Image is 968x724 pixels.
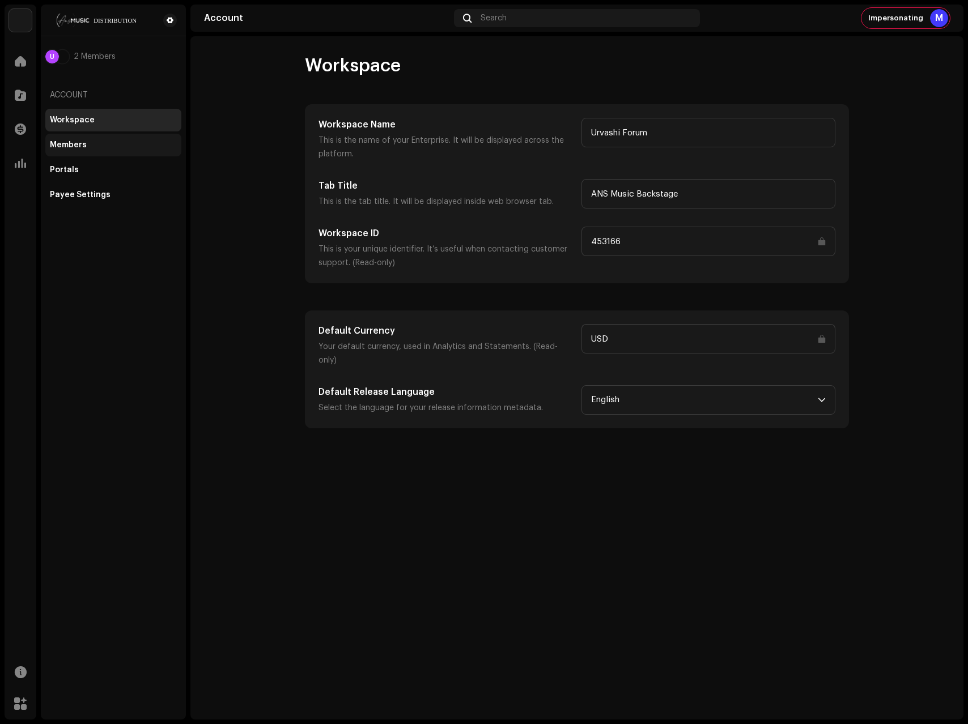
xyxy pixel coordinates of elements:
[319,324,572,338] h5: Default Currency
[50,190,111,199] div: Payee Settings
[45,109,181,131] re-m-nav-item: Workspace
[305,54,401,77] span: Workspace
[204,14,449,23] div: Account
[50,14,145,27] img: 68a4b677-ce15-481d-9fcd-ad75b8f38328
[591,386,818,414] span: English
[45,159,181,181] re-m-nav-item: Portals
[50,165,79,174] div: Portals
[45,184,181,206] re-m-nav-item: Payee Settings
[50,116,95,125] div: Workspace
[45,82,181,109] re-a-nav-header: Account
[818,386,826,414] div: dropdown trigger
[481,14,507,23] span: Search
[581,118,835,147] input: Type something...
[319,242,572,270] p: This is your unique identifier. It’s useful when contacting customer support. (Read-only)
[50,140,87,150] div: Members
[319,340,572,367] p: Your default currency, used in Analytics and Statements. (Read-only)
[581,179,835,208] input: Type something...
[581,227,835,256] input: Type something...
[319,401,572,415] p: Select the language for your release information metadata.
[319,195,572,208] p: This is the tab title. It will be displayed inside web browser tab.
[45,134,181,156] re-m-nav-item: Members
[930,9,948,27] div: M
[9,9,32,32] img: bb356b9b-6e90-403f-adc8-c282c7c2e227
[868,14,923,23] span: Impersonating
[581,324,835,354] input: Type something...
[45,50,59,63] div: U
[74,52,116,61] span: 2 Members
[319,118,572,131] h5: Workspace Name
[56,50,69,63] img: 164055d2-5902-4215-ada5-aa65fb821f3c
[319,134,572,161] p: This is the name of your Enterprise. It will be displayed across the platform.
[319,179,572,193] h5: Tab Title
[319,385,572,399] h5: Default Release Language
[319,227,572,240] h5: Workspace ID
